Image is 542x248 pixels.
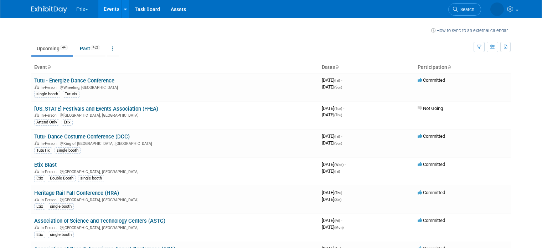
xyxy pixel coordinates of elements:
[34,197,316,202] div: [GEOGRAPHIC_DATA], [GEOGRAPHIC_DATA]
[341,218,342,223] span: -
[34,190,119,196] a: Heritage Rail Fall Conference (HRA)
[448,3,481,16] a: Search
[60,45,68,50] span: 44
[343,106,344,111] span: -
[35,85,39,89] img: In-Person Event
[34,162,57,168] a: Etix Blast
[41,113,59,118] span: In-Person
[345,162,346,167] span: -
[334,107,342,111] span: (Tue)
[34,91,60,97] div: single booth
[334,79,340,82] span: (Fri)
[48,175,76,182] div: Double Booth
[34,77,114,84] a: Tutu - Energize Dance Conference
[47,64,51,70] a: Sort by Event Name
[334,135,340,138] span: (Fri)
[48,232,74,238] div: single booth
[34,203,45,210] div: Etix
[322,77,342,83] span: [DATE]
[447,64,451,70] a: Sort by Participation Type
[322,133,342,139] span: [DATE]
[31,61,319,74] th: Event
[34,168,316,174] div: [GEOGRAPHIC_DATA], [GEOGRAPHIC_DATA]
[418,190,445,195] span: Committed
[343,190,344,195] span: -
[490,2,504,16] img: Olivia Greer
[34,175,45,182] div: Etix
[322,168,340,174] span: [DATE]
[91,45,100,50] span: 452
[334,191,342,195] span: (Thu)
[335,64,339,70] a: Sort by Start Date
[322,224,344,230] span: [DATE]
[334,219,340,223] span: (Fri)
[31,42,73,55] a: Upcoming44
[415,61,511,74] th: Participation
[334,169,340,173] span: (Fri)
[41,198,59,202] span: In-Person
[48,203,74,210] div: single booth
[458,7,474,12] span: Search
[34,106,158,112] a: [US_STATE] Festivals and Events Association (FFEA)
[322,112,342,117] span: [DATE]
[334,85,342,89] span: (Sun)
[341,77,342,83] span: -
[41,85,59,90] span: In-Person
[62,119,73,126] div: Etix
[41,169,59,174] span: In-Person
[334,113,342,117] span: (Thu)
[35,113,39,117] img: In-Person Event
[322,84,342,90] span: [DATE]
[322,162,346,167] span: [DATE]
[34,140,316,146] div: King of [GEOGRAPHIC_DATA], [GEOGRAPHIC_DATA]
[319,61,415,74] th: Dates
[431,28,511,33] a: How to sync to an external calendar...
[334,163,344,167] span: (Wed)
[74,42,105,55] a: Past452
[78,175,104,182] div: single booth
[334,141,342,145] span: (Sun)
[322,197,341,202] span: [DATE]
[41,226,59,230] span: In-Person
[418,106,443,111] span: Not Going
[34,133,130,140] a: Tutu- Dance Costume Conference (DCC)
[334,198,341,202] span: (Sat)
[55,147,81,154] div: single booth
[418,77,445,83] span: Committed
[34,119,59,126] div: Attend Only
[35,226,39,229] img: In-Person Event
[322,106,344,111] span: [DATE]
[35,169,39,173] img: In-Person Event
[34,218,165,224] a: Association of Science and Technology Centers (ASTC)
[341,133,342,139] span: -
[34,112,316,118] div: [GEOGRAPHIC_DATA], [GEOGRAPHIC_DATA]
[418,218,445,223] span: Committed
[35,141,39,145] img: In-Person Event
[322,190,344,195] span: [DATE]
[34,224,316,230] div: [GEOGRAPHIC_DATA], [GEOGRAPHIC_DATA]
[41,141,59,146] span: In-Person
[34,147,52,154] div: TutuTix
[34,84,316,90] div: Wheeling, [GEOGRAPHIC_DATA]
[34,232,45,238] div: Etix
[334,226,344,229] span: (Mon)
[35,198,39,201] img: In-Person Event
[418,162,445,167] span: Committed
[63,91,79,97] div: Tututix
[322,140,342,146] span: [DATE]
[322,218,342,223] span: [DATE]
[31,6,67,13] img: ExhibitDay
[418,133,445,139] span: Committed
